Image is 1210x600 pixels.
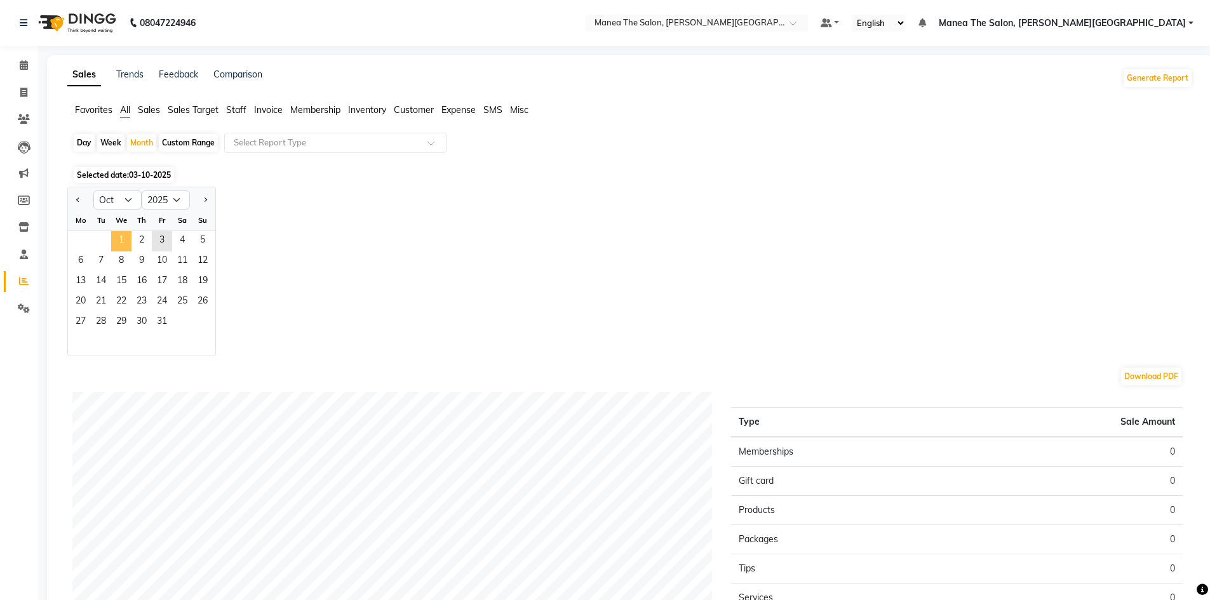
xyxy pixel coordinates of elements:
[131,231,152,251] div: Thursday, October 2, 2025
[75,104,112,116] span: Favorites
[172,251,192,272] div: Saturday, October 11, 2025
[192,251,213,272] span: 12
[152,292,172,312] span: 24
[142,190,190,210] select: Select year
[152,231,172,251] div: Friday, October 3, 2025
[131,251,152,272] span: 9
[159,69,198,80] a: Feedback
[91,292,111,312] span: 21
[172,292,192,312] span: 25
[510,104,528,116] span: Misc
[441,104,476,116] span: Expense
[91,210,111,230] div: Tu
[731,525,957,554] td: Packages
[172,210,192,230] div: Sa
[172,292,192,312] div: Saturday, October 25, 2025
[111,231,131,251] div: Wednesday, October 1, 2025
[73,190,83,210] button: Previous month
[192,231,213,251] span: 5
[116,69,144,80] a: Trends
[74,167,174,183] span: Selected date:
[348,104,386,116] span: Inventory
[111,292,131,312] div: Wednesday, October 22, 2025
[129,170,171,180] span: 03-10-2025
[192,231,213,251] div: Sunday, October 5, 2025
[172,272,192,292] span: 18
[131,292,152,312] div: Thursday, October 23, 2025
[131,312,152,333] span: 30
[71,292,91,312] div: Monday, October 20, 2025
[957,525,1183,554] td: 0
[111,312,131,333] div: Wednesday, October 29, 2025
[172,272,192,292] div: Saturday, October 18, 2025
[152,272,172,292] span: 17
[957,496,1183,525] td: 0
[152,231,172,251] span: 3
[731,467,957,496] td: Gift card
[138,104,160,116] span: Sales
[152,312,172,333] span: 31
[111,251,131,272] div: Wednesday, October 8, 2025
[131,272,152,292] span: 16
[91,272,111,292] span: 14
[91,251,111,272] span: 7
[192,292,213,312] div: Sunday, October 26, 2025
[192,210,213,230] div: Su
[731,437,957,467] td: Memberships
[32,5,119,41] img: logo
[152,210,172,230] div: Fr
[111,272,131,292] div: Wednesday, October 15, 2025
[71,312,91,333] span: 27
[290,104,340,116] span: Membership
[1124,69,1192,87] button: Generate Report
[71,312,91,333] div: Monday, October 27, 2025
[957,554,1183,583] td: 0
[71,272,91,292] div: Monday, October 13, 2025
[131,272,152,292] div: Thursday, October 16, 2025
[97,134,124,152] div: Week
[957,408,1183,437] th: Sale Amount
[731,408,957,437] th: Type
[152,272,172,292] div: Friday, October 17, 2025
[394,104,434,116] span: Customer
[111,272,131,292] span: 15
[131,231,152,251] span: 2
[1121,368,1181,385] button: Download PDF
[71,251,91,272] div: Monday, October 6, 2025
[111,231,131,251] span: 1
[483,104,502,116] span: SMS
[957,467,1183,496] td: 0
[152,251,172,272] div: Friday, October 10, 2025
[172,251,192,272] span: 11
[91,272,111,292] div: Tuesday, October 14, 2025
[91,292,111,312] div: Tuesday, October 21, 2025
[91,312,111,333] div: Tuesday, October 28, 2025
[140,5,196,41] b: 08047224946
[213,69,262,80] a: Comparison
[939,17,1186,30] span: Manea The Salon, [PERSON_NAME][GEOGRAPHIC_DATA]
[192,272,213,292] span: 19
[111,210,131,230] div: We
[200,190,210,210] button: Next month
[131,312,152,333] div: Thursday, October 30, 2025
[152,292,172,312] div: Friday, October 24, 2025
[111,292,131,312] span: 22
[131,251,152,272] div: Thursday, October 9, 2025
[71,272,91,292] span: 13
[254,104,283,116] span: Invoice
[226,104,246,116] span: Staff
[192,272,213,292] div: Sunday, October 19, 2025
[172,231,192,251] div: Saturday, October 4, 2025
[131,210,152,230] div: Th
[957,437,1183,467] td: 0
[67,63,101,86] a: Sales
[111,251,131,272] span: 8
[71,251,91,272] span: 6
[71,210,91,230] div: Mo
[131,292,152,312] span: 23
[111,312,131,333] span: 29
[127,134,156,152] div: Month
[120,104,130,116] span: All
[168,104,218,116] span: Sales Target
[172,231,192,251] span: 4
